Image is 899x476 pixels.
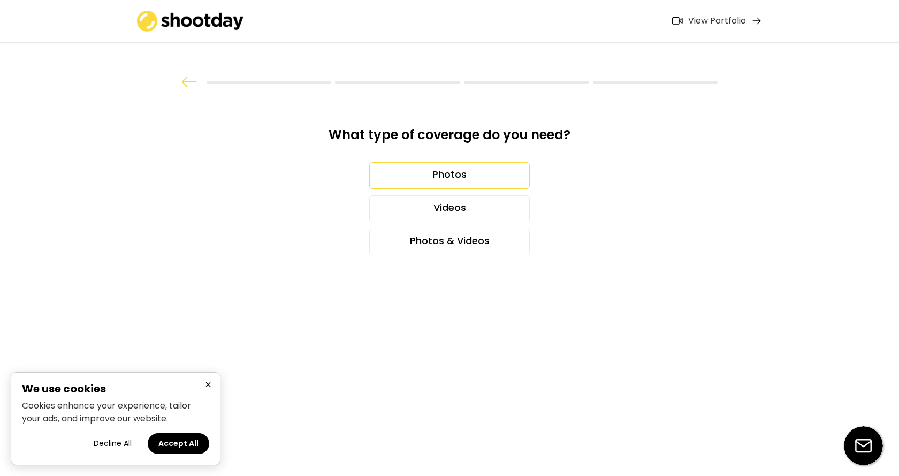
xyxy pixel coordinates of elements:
img: shootday_logo.png [137,11,244,32]
div: Photos & Videos [369,229,530,255]
button: Close cookie banner [202,378,215,391]
div: Photos [369,162,530,189]
button: Accept all cookies [148,433,209,454]
button: Decline all cookies [83,433,142,454]
p: Cookies enhance your experience, tailor your ads, and improve our website. [22,399,209,425]
div: Videos [369,195,530,222]
h2: We use cookies [22,383,209,394]
div: View Portfolio [688,16,746,27]
img: email-icon%20%281%29.svg [844,426,883,465]
img: arrow%20back.svg [181,77,197,87]
img: Icon%20feather-video%402x.png [672,17,683,25]
div: What type of coverage do you need? [304,126,595,152]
